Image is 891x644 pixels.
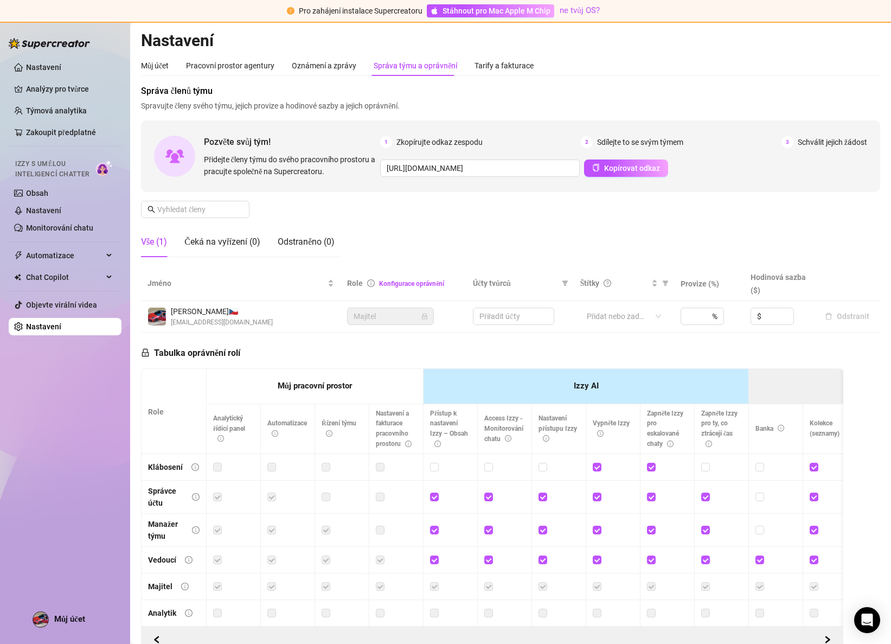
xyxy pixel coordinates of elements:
font: Oznámení a zprávy [292,61,356,70]
font: Konfigurace oprávnění [379,280,444,288]
span: filtr [560,275,571,291]
span: zámek [141,348,150,357]
font: Správa týmu a oprávnění [374,61,457,70]
font: Jméno [148,279,171,288]
img: Chatování s umělou inteligencí [96,160,113,176]
font: Správa členů týmu [141,86,213,96]
font: 1 [384,139,388,145]
span: informační kruh [185,556,193,564]
font: Kopírovat odkaz [604,164,660,173]
a: Nastavení [26,206,61,215]
font: Přístup k nastavení Izzy – Obsah [430,410,468,438]
span: kopie [592,164,600,171]
font: Můj účet [54,614,85,624]
span: informační kruh [706,441,712,447]
span: filtr [662,280,669,286]
span: Majitel [354,308,427,324]
font: Majitel [148,582,172,591]
font: Banka [755,425,773,432]
span: informační kruh [367,279,375,287]
font: Chat Copilot [26,273,69,282]
a: Zakoupit předplatné [26,128,96,137]
font: Sdílejte to se svým týmem [597,138,683,146]
span: blesk [14,251,23,260]
font: Klábosení [148,463,183,471]
span: informační kruh [405,441,412,447]
span: filtr [660,275,671,291]
font: Vše (1) [141,237,167,247]
font: Provize (%) [681,279,719,288]
font: Odstraněno (0) [278,237,335,247]
a: Analýzy pro tvůrce [26,80,113,98]
font: Pracovní prostor agentury [186,61,274,70]
font: Access Izzy - Monitorování chatu [484,415,523,443]
span: vykřičník [287,7,294,15]
span: informační kruh [217,435,224,442]
a: Nastavení [26,63,61,72]
font: Analytik [148,609,176,617]
img: Chat Copilot [14,273,21,281]
font: Izzy AI [574,381,599,391]
font: 2 [585,139,588,145]
a: Týmová analytika [26,106,87,115]
font: [PERSON_NAME] [171,307,229,316]
font: Účty tvůrců [473,279,511,288]
span: informační kruh [192,526,200,534]
div: Otevřete Intercom Messenger [854,607,880,633]
img: ACg8ocJeO-Ri-yjQ-jhsQkii0srCCcQ1gSYxtLBbWxlGFXdeDvCAvkA80Q=s96-c [33,612,48,627]
span: informační kruh [597,430,604,437]
span: zámek [421,313,428,320]
font: Čeká na vyřízení (0) [184,237,260,247]
span: informační kruh [667,441,674,447]
font: Nastavení a fakturace pracovního prostoru [376,410,409,448]
font: Izzy s umělou inteligencí Chatter [15,160,89,178]
span: informační kruh [181,583,189,590]
span: informační kruh [778,425,784,431]
font: Role [347,279,363,288]
font: Kolekce (seznamy) [810,419,839,437]
a: Nastavení [26,322,61,331]
input: Vyhledat členy [157,203,234,215]
font: Zapněte Izzy pro ty, co ztrácejí čas [701,410,738,438]
font: Zapněte Izzy pro eskalované chaty [647,410,683,448]
span: informační kruh [272,430,278,437]
span: filtr [562,280,568,286]
font: Vypněte Izzy [593,419,630,427]
font: Automatizace [267,419,307,427]
span: informační kruh [192,493,200,501]
a: Monitorování chatu [26,224,93,232]
img: David Kolda [148,308,166,326]
font: Pozvěte svůj tým! [204,137,271,147]
span: informační kruh [434,441,441,447]
font: Hodinová sazba ($) [751,273,806,295]
font: Vedoucí [148,556,176,564]
span: informační kruh [326,430,332,437]
span: informační kruh [543,435,549,442]
span: jablko [431,7,438,15]
font: Přidejte členy týmu do svého pracovního prostoru a pracujte společně na Supercreatoru. [204,155,375,176]
button: Kopírovat odkaz [584,160,668,177]
span: informační kruh [191,463,199,471]
span: vyhledávání [148,206,155,213]
font: Nastavení přístupu Izzy [539,415,577,432]
font: Správce účtu [148,487,176,507]
font: Manažer týmu [148,520,178,540]
font: Schválit jejich žádost [798,138,867,146]
span: vlevo [153,636,161,643]
font: Můj pracovní prostor [278,381,352,391]
font: Pro zahájení instalace Supercreatoru [299,7,422,15]
font: Štítky [580,279,600,288]
font: Tabulka oprávnění rolí [154,348,240,358]
font: Řízení týmu [322,419,356,427]
span: právo [824,636,831,643]
font: Automatizace [26,251,74,260]
font: Analytický řídicí panel [213,415,245,432]
font: Majitel [354,312,376,321]
font: ne tvůj OS? [560,5,600,15]
font: Můj účet [141,61,169,70]
img: logo-BBDzfeDw.svg [9,38,90,49]
a: Obsah [26,189,48,197]
span: informační kruh [185,609,193,617]
font: Nastavení [141,31,214,50]
span: kruh otázek [604,279,611,287]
